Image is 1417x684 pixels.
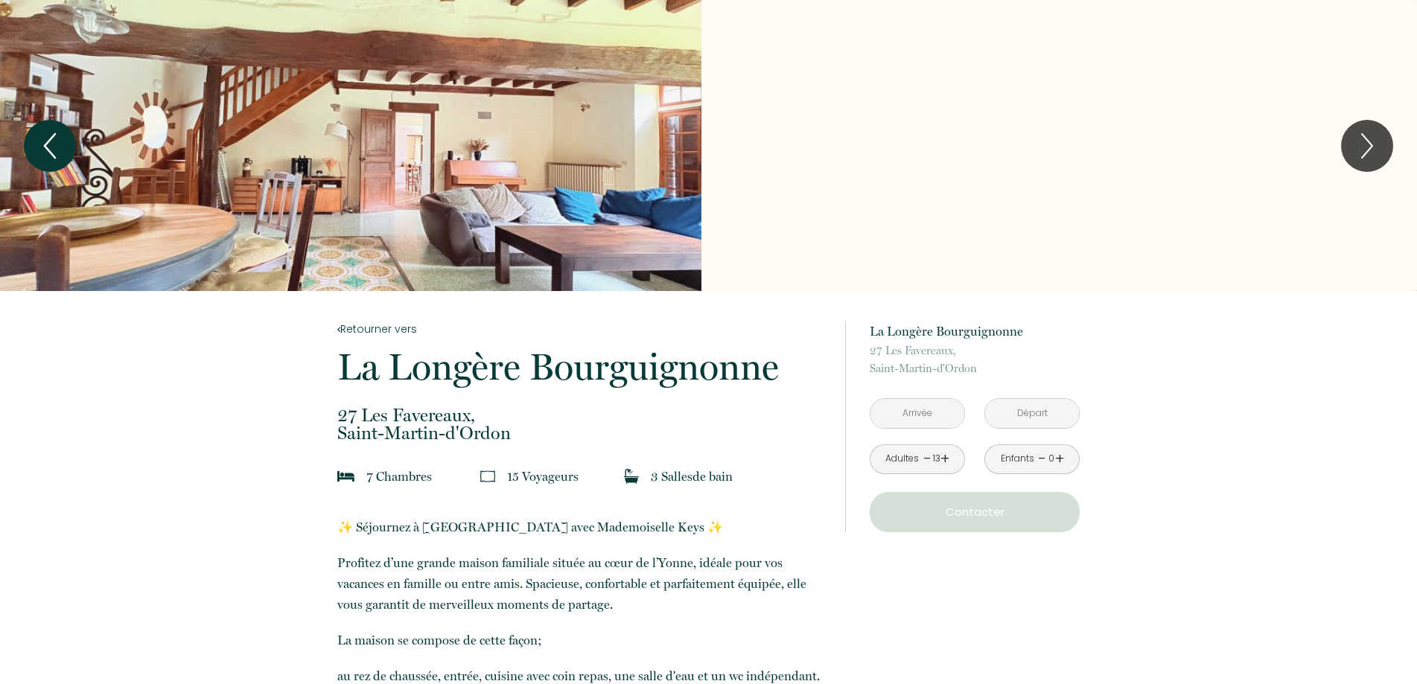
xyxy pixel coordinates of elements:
[480,469,495,484] img: guests
[870,342,1080,377] p: Saint-Martin-d'Ordon
[651,466,733,487] p: 3 Salle de bain
[687,469,692,484] span: s
[985,399,1079,428] input: Départ
[870,492,1080,532] button: Contacter
[337,552,826,615] p: Profitez d’une grande maison familiale située au cœur de l’Yonne, idéale pour vos vacances en fam...
[870,342,1080,359] span: 27 Les Favereaux,
[923,447,932,470] a: -
[875,503,1074,521] p: Contacter
[337,406,826,442] p: Saint-Martin-d'Ordon
[940,447,949,470] a: +
[337,406,826,424] span: 27 Les Favereaux,
[24,120,76,172] button: Previous
[870,399,964,428] input: Arrivée
[1341,120,1393,172] button: Next
[870,321,1080,342] p: La Longère Bourguignonne
[366,466,432,487] p: 7 Chambre
[885,452,919,466] div: Adultes
[337,517,826,537] p: ✨ Séjournez à [GEOGRAPHIC_DATA] avec Mademoiselle Keys ✨
[507,466,579,487] p: 15 Voyageur
[337,630,826,651] p: La maison se compose de cette façon;
[933,452,940,466] div: 13
[337,321,826,337] a: Retourner vers
[337,348,826,386] p: La Longère Bourguignonne
[427,469,432,484] span: s
[1048,452,1055,466] div: 0
[1001,452,1034,466] div: Enfants
[1038,447,1046,470] a: -
[1055,447,1064,470] a: +
[573,469,579,484] span: s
